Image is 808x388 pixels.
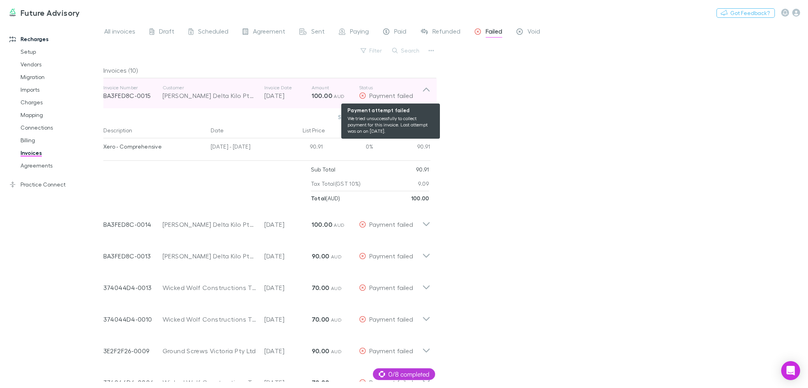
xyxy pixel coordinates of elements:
span: Payment failed [369,92,413,99]
button: Got Feedback? [716,8,775,18]
div: 90.91 [279,138,326,157]
div: [PERSON_NAME] Delta Kilo Pty Ltd [163,220,256,229]
span: Payment failed [369,252,413,260]
span: Sent [311,27,325,38]
div: [DATE] - [DATE] [208,138,279,157]
strong: Total [311,195,326,202]
div: BA3FED8C-0014[PERSON_NAME] Delta Kilo Pty Ltd[DATE]100.00 AUDPayment failed [97,205,437,237]
button: Filter [357,46,387,55]
p: 374044D4-0004 [103,378,163,387]
div: Invoice NumberBA3FED8C-0015Customer[PERSON_NAME] Delta Kilo Pty LtdInvoice Date[DATE]Amount100.00... [97,77,437,108]
div: Xero - Comprehensive [103,138,205,155]
strong: 100.00 [312,92,332,100]
a: Vendors [13,58,108,71]
a: Agreements [13,159,108,172]
p: [DATE] [264,378,312,387]
span: AUD [331,254,342,260]
a: Connections [13,121,108,134]
a: Billing [13,134,108,147]
a: Future Advisory [3,3,85,22]
p: 374044D4-0013 [103,283,163,292]
div: BA3FED8C-0013[PERSON_NAME] Delta Kilo Pty Ltd[DATE]90.00 AUDPayment failed [97,237,437,269]
strong: 100.00 [312,220,332,228]
p: Sub Total [311,162,336,177]
p: Invoice Number [103,85,163,91]
span: All invoices [104,27,135,38]
a: Setup [13,45,108,58]
a: Imports [13,83,108,96]
div: [PERSON_NAME] Delta Kilo Pty Ltd [163,91,256,100]
strong: 100.00 [411,195,429,202]
p: [DATE] [264,220,312,229]
a: Invoices [13,147,108,159]
span: Paying [350,27,369,38]
span: Payment failed [369,220,413,228]
div: [PERSON_NAME] Delta Kilo Pty Ltd [163,251,256,261]
a: Mapping [13,109,108,121]
p: Invoice Date [264,85,312,91]
strong: 70.00 [312,284,329,292]
span: AUD [331,317,342,323]
p: BA3FED8C-0015 [103,91,163,100]
a: Charges [13,96,108,109]
strong: 90.00 [312,252,329,260]
p: [DATE] [264,346,312,356]
span: Draft [159,27,174,38]
span: AUD [331,380,342,386]
div: Wicked Wolf Constructions Trust [163,315,256,324]
a: Migration [13,71,108,83]
p: ( AUD ) [311,191,340,205]
span: Refunded [432,27,460,38]
p: Status [359,85,422,91]
span: AUD [334,93,344,99]
p: 9.09 [418,177,429,191]
span: AUD [331,348,342,354]
p: Tax Total (GST 10%) [311,177,361,191]
span: AUD [334,222,344,228]
div: Wicked Wolf Constructions Trust [163,378,256,387]
p: [DATE] [264,251,312,261]
p: Customer [163,85,256,91]
span: Paid [394,27,406,38]
p: [DATE] [264,283,312,292]
strong: 90.00 [312,347,329,355]
strong: 70.00 [312,379,329,386]
button: Search [388,46,424,55]
span: Payment failed [369,379,413,386]
div: 3E2F2F26-0009Ground Screws Victoria Pty Ltd[DATE]90.00 AUDPayment failed [97,332,437,364]
span: Scheduled [198,27,228,38]
strong: 70.00 [312,315,329,323]
span: Payment failed [369,347,413,354]
a: Practice Connect [2,178,108,191]
p: BA3FED8C-0013 [103,251,163,261]
span: AUD [331,285,342,291]
h3: Future Advisory [21,8,80,17]
span: Payment failed [369,315,413,323]
div: 374044D4-0010Wicked Wolf Constructions Trust[DATE]70.00 AUDPayment failed [97,300,437,332]
div: 374044D4-0013Wicked Wolf Constructions Trust[DATE]70.00 AUDPayment failed [97,269,437,300]
button: Void invoice [387,111,430,122]
a: Recharges [2,33,108,45]
span: Payment failed [369,284,413,291]
span: Agreement [253,27,285,38]
span: Failed [486,27,502,38]
img: Future Advisory's Logo [8,8,17,17]
div: 90.91 [373,138,430,157]
p: 90.91 [416,162,429,177]
div: 0% [326,138,373,157]
p: 3E2F2F26-0009 [103,346,163,356]
p: [DATE] [264,315,312,324]
div: Ground Screws Victoria Pty Ltd [163,346,256,356]
span: Void [527,27,540,38]
p: 374044D4-0010 [103,315,163,324]
div: Wicked Wolf Constructions Trust [163,283,256,292]
p: BA3FED8C-0014 [103,220,163,229]
div: Open Intercom Messenger [781,361,800,380]
p: Amount [312,85,359,91]
p: [DATE] [264,91,312,100]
